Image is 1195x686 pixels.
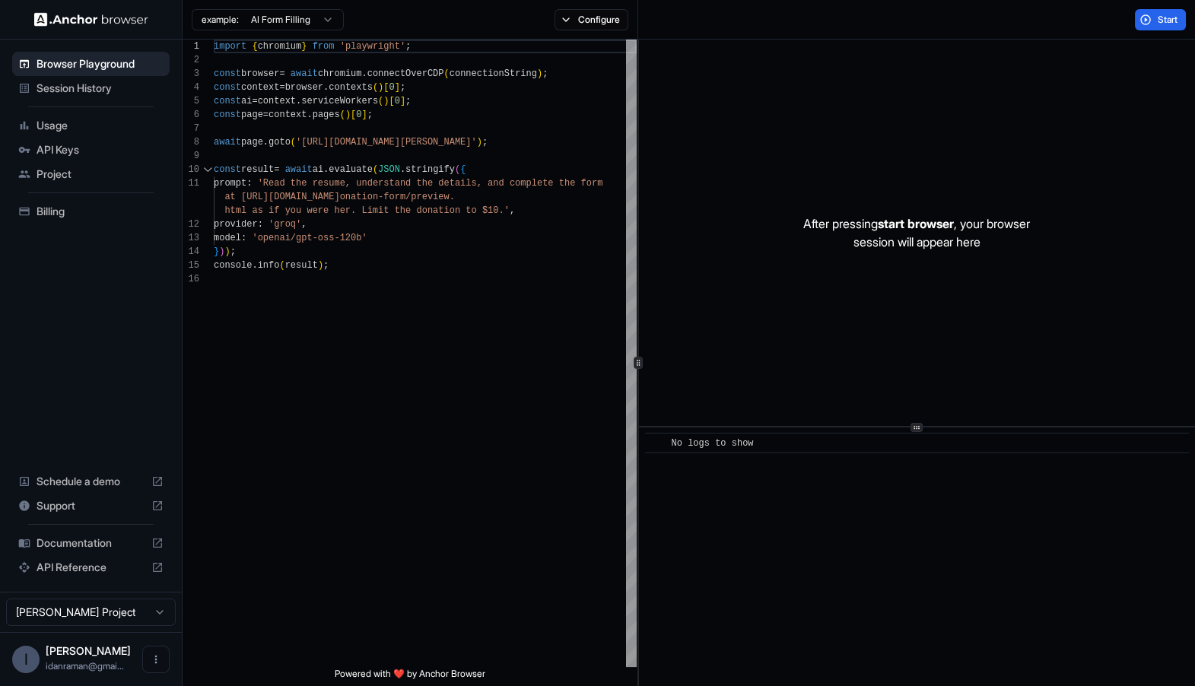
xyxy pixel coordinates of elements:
[214,219,258,230] span: provider
[214,68,241,79] span: const
[378,96,383,106] span: (
[389,82,394,93] span: 0
[12,469,170,494] div: Schedule a demo
[356,110,361,120] span: 0
[12,494,170,518] div: Support
[219,246,224,257] span: )
[241,164,274,175] span: result
[351,110,356,120] span: [
[345,110,351,120] span: )
[405,164,455,175] span: stringify
[241,96,252,106] span: ai
[400,164,405,175] span: .
[285,260,318,271] span: result
[183,122,199,135] div: 7
[252,233,367,243] span: 'openai/gpt-oss-120b'
[183,53,199,67] div: 2
[258,96,296,106] span: context
[224,205,498,216] span: html as if you were her. Limit the donation to $10
[241,82,279,93] span: context
[405,41,411,52] span: ;
[510,205,515,216] span: ,
[183,149,199,163] div: 9
[803,214,1030,251] p: After pressing , your browser session will appear here
[46,644,131,657] span: Idan Raman
[46,660,124,672] span: idanraman@gmail.com
[183,67,199,81] div: 3
[301,41,307,52] span: }
[258,219,263,230] span: :
[142,646,170,673] button: Open menu
[246,178,252,189] span: :
[389,96,394,106] span: [
[258,178,532,189] span: 'Read the resume, understand the details, and comp
[269,137,291,148] span: goto
[37,142,164,157] span: API Keys
[183,231,199,245] div: 13
[214,96,241,106] span: const
[230,246,236,257] span: ;
[367,68,444,79] span: connectOverCDP
[252,41,257,52] span: {
[183,135,199,149] div: 8
[37,167,164,182] span: Project
[323,82,329,93] span: .
[183,272,199,286] div: 16
[241,68,279,79] span: browser
[318,68,362,79] span: chromium
[224,192,339,202] span: at [URL][DOMAIN_NAME]
[214,246,219,257] span: }
[329,82,373,93] span: contexts
[318,260,323,271] span: )
[37,81,164,96] span: Session History
[361,110,367,120] span: ]
[34,12,148,27] img: Anchor Logo
[183,245,199,259] div: 14
[460,164,466,175] span: {
[214,233,241,243] span: model
[340,192,455,202] span: onation-form/preview.
[307,110,312,120] span: .
[241,110,263,120] span: page
[214,260,252,271] span: console
[542,68,548,79] span: ;
[555,9,628,30] button: Configure
[296,96,301,106] span: .
[405,96,411,106] span: ;
[335,668,485,686] span: Powered with ❤️ by Anchor Browser
[296,137,477,148] span: '[URL][DOMAIN_NAME][PERSON_NAME]'
[12,162,170,186] div: Project
[285,82,323,93] span: browser
[214,178,246,189] span: prompt
[12,555,170,580] div: API Reference
[37,498,145,513] span: Support
[1135,9,1186,30] button: Start
[291,137,296,148] span: (
[241,233,246,243] span: :
[183,40,199,53] div: 1
[313,110,340,120] span: pages
[313,41,335,52] span: from
[279,260,284,271] span: (
[482,137,488,148] span: ;
[258,41,302,52] span: chromium
[373,82,378,93] span: (
[383,82,389,93] span: [
[291,68,318,79] span: await
[367,110,373,120] span: ;
[301,96,378,106] span: serviceWorkers
[37,56,164,71] span: Browser Playground
[400,82,405,93] span: ;
[12,199,170,224] div: Billing
[183,259,199,272] div: 15
[395,96,400,106] span: 0
[37,118,164,133] span: Usage
[498,205,509,216] span: .'
[383,96,389,106] span: )
[274,164,279,175] span: =
[183,163,199,176] div: 10
[313,164,323,175] span: ai
[361,68,367,79] span: .
[329,164,373,175] span: evaluate
[201,163,215,176] div: Click to collapse the range.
